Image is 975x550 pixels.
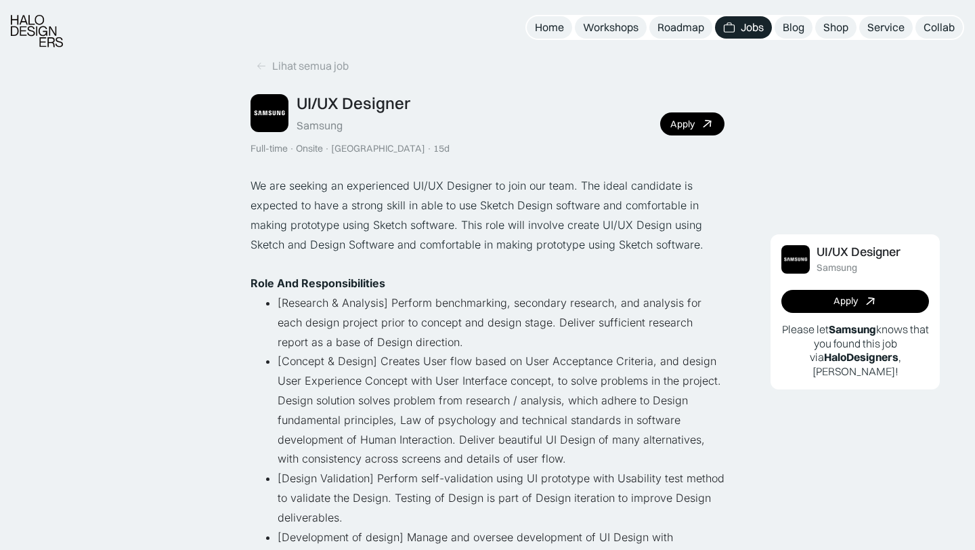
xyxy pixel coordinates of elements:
[433,143,450,154] div: 15d
[670,119,695,130] div: Apply
[251,254,724,274] p: ‍
[297,119,343,133] div: Samsung
[741,20,764,35] div: Jobs
[829,322,876,336] b: Samsung
[278,469,724,527] li: [Design Validation] Perform self-validation using UI prototype with Usability test method to vali...
[817,245,901,259] div: UI/UX Designer
[251,274,724,293] p: ‍
[324,143,330,154] div: ·
[535,20,564,35] div: Home
[815,16,857,39] a: Shop
[781,245,810,274] img: Job Image
[251,143,288,154] div: Full-time
[251,94,288,132] img: Job Image
[823,20,848,35] div: Shop
[657,20,704,35] div: Roadmap
[867,20,905,35] div: Service
[915,16,963,39] a: Collab
[783,20,804,35] div: Blog
[278,352,724,469] li: [Concept & Design] Creates User flow based on User Acceptance Criteria, and design User Experienc...
[575,16,647,39] a: Workshops
[924,20,955,35] div: Collab
[331,143,425,154] div: [GEOGRAPHIC_DATA]
[278,293,724,352] li: [Research & Analysis] Perform benchmarking, secondary research, and analysis for each design proj...
[824,350,898,364] b: HaloDesigners
[781,290,929,313] a: Apply
[859,16,913,39] a: Service
[296,143,323,154] div: Onsite
[251,55,354,77] a: Lihat semua job
[781,322,929,379] p: Please let knows that you found this job via , [PERSON_NAME]!
[660,112,724,135] a: Apply
[775,16,812,39] a: Blog
[527,16,572,39] a: Home
[583,20,638,35] div: Workshops
[297,93,410,113] div: UI/UX Designer
[817,262,857,274] div: Samsung
[251,276,385,290] strong: Role And Responsibilities
[272,59,349,73] div: Lihat semua job
[251,176,724,254] p: We are seeking an experienced UI/UX Designer to join our team. The ideal candidate is expected to...
[715,16,772,39] a: Jobs
[427,143,432,154] div: ·
[649,16,712,39] a: Roadmap
[833,295,858,307] div: Apply
[289,143,295,154] div: ·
